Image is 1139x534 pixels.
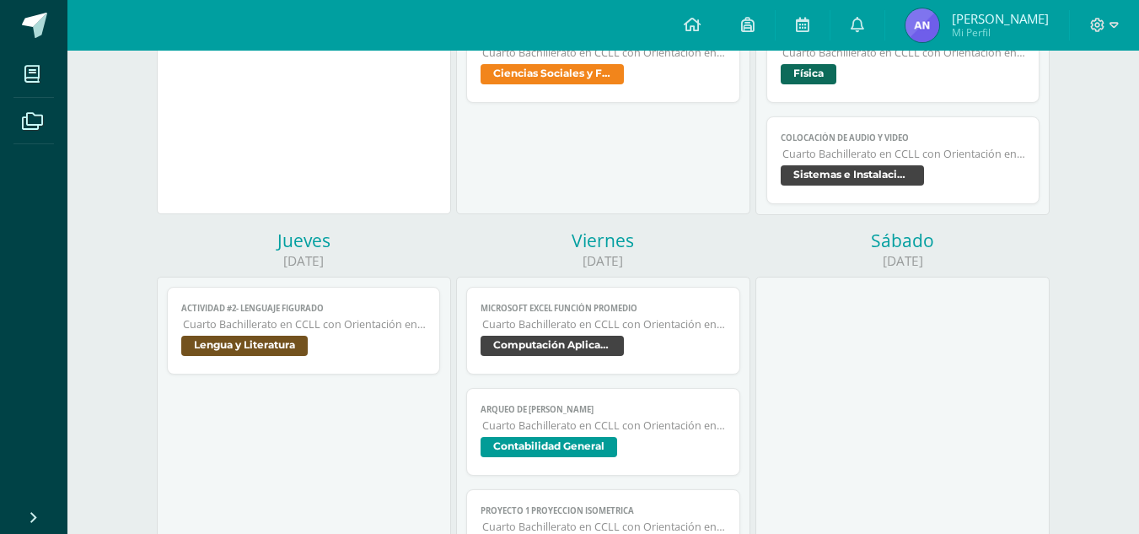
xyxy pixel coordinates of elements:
[481,437,617,457] span: Contabilidad General
[781,132,1026,143] span: Colocación de audio Y video
[766,116,1040,204] a: Colocación de audio Y videoCuarto Bachillerato en CCLL con Orientación en ComputaciónSistemas e I...
[781,64,836,84] span: Física
[482,317,726,332] span: Cuarto Bachillerato en CCLL con Orientación en Computación
[157,229,451,252] div: Jueves
[183,317,427,332] span: Cuarto Bachillerato en CCLL con Orientación en Computación
[466,388,740,476] a: Arqueo de [PERSON_NAME]Cuarto Bachillerato en CCLL con Orientación en ComputaciónContabilidad Gen...
[482,46,726,60] span: Cuarto Bachillerato en CCLL con Orientación en Computación
[466,15,740,103] a: Mercado LaboralCuarto Bachillerato en CCLL con Orientación en ComputaciónCiencias Sociales y Form...
[456,252,750,270] div: [DATE]
[755,229,1050,252] div: Sábado
[952,25,1049,40] span: Mi Perfil
[181,303,427,314] span: Actividad #2- Lenguaje figurado
[167,287,441,375] a: Actividad #2- Lenguaje figuradoCuarto Bachillerato en CCLL con Orientación en ComputaciónLengua y...
[781,165,924,186] span: Sistemas e Instalación de Software
[481,303,726,314] span: Microsoft Excel Función Promedio
[755,252,1050,270] div: [DATE]
[481,404,726,415] span: Arqueo de [PERSON_NAME]
[782,147,1026,161] span: Cuarto Bachillerato en CCLL con Orientación en Computación
[952,10,1049,27] span: [PERSON_NAME]
[481,505,726,516] span: PROYECTO 1 PROYECCION ISOMETRICA
[157,252,451,270] div: [DATE]
[905,8,939,42] img: c3c10b89d938ac17d6477f9660cd8f5e.png
[456,229,750,252] div: Viernes
[482,418,726,433] span: Cuarto Bachillerato en CCLL con Orientación en Computación
[782,46,1026,60] span: Cuarto Bachillerato en CCLL con Orientación en Computación
[481,64,624,84] span: Ciencias Sociales y Formación Ciudadana
[181,336,308,356] span: Lengua y Literatura
[466,287,740,375] a: Microsoft Excel Función PromedioCuarto Bachillerato en CCLL con Orientación en ComputaciónComputa...
[481,336,624,356] span: Computación Aplicada
[482,520,726,534] span: Cuarto Bachillerato en CCLL con Orientación en Computación
[766,15,1040,103] a: HT #1 Movimiento Tiro ParabolicoCuarto Bachillerato en CCLL con Orientación en ComputaciónFísica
